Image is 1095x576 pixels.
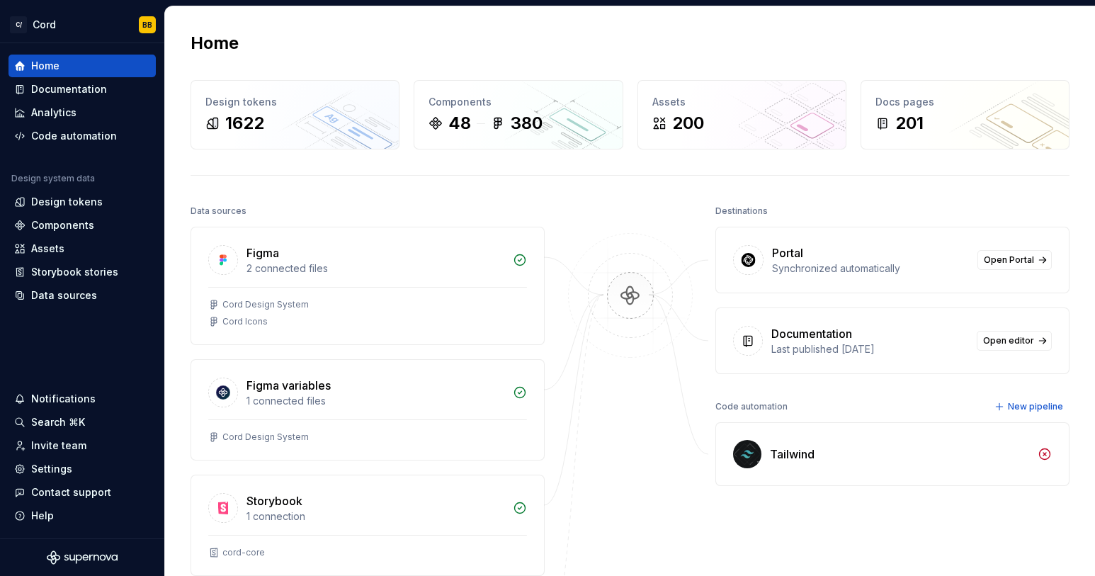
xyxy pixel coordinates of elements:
[222,299,309,310] div: Cord Design System
[31,509,54,523] div: Help
[31,129,117,143] div: Code automation
[222,316,268,327] div: Cord Icons
[191,475,545,576] a: Storybook1 connectioncord-core
[8,411,156,434] button: Search ⌘K
[8,55,156,77] a: Home
[31,288,97,303] div: Data sources
[895,112,924,135] div: 201
[977,250,1052,270] a: Open Portal
[715,397,788,417] div: Code automation
[31,82,107,96] div: Documentation
[246,394,504,408] div: 1 connected files
[771,325,852,342] div: Documentation
[8,125,156,147] a: Code automation
[31,195,103,209] div: Design tokens
[31,265,118,279] div: Storybook stories
[222,547,265,558] div: cord-core
[31,415,85,429] div: Search ⌘K
[31,242,64,256] div: Assets
[1008,401,1063,412] span: New pipeline
[414,80,623,149] a: Components48380
[8,434,156,457] a: Invite team
[8,481,156,504] button: Contact support
[637,80,846,149] a: Assets200
[33,18,56,32] div: Cord
[31,218,94,232] div: Components
[31,462,72,476] div: Settings
[8,191,156,213] a: Design tokens
[3,9,161,40] button: C/CordBB
[8,214,156,237] a: Components
[8,78,156,101] a: Documentation
[31,59,59,73] div: Home
[191,201,246,221] div: Data sources
[31,439,86,453] div: Invite team
[246,377,331,394] div: Figma variables
[672,112,704,135] div: 200
[977,331,1052,351] a: Open editor
[191,80,399,149] a: Design tokens1622
[772,244,803,261] div: Portal
[8,504,156,527] button: Help
[31,106,76,120] div: Analytics
[770,446,815,463] div: Tailwind
[875,95,1055,109] div: Docs pages
[984,254,1034,266] span: Open Portal
[8,388,156,410] button: Notifications
[8,237,156,260] a: Assets
[246,492,302,509] div: Storybook
[222,431,309,443] div: Cord Design System
[47,550,118,565] svg: Supernova Logo
[652,95,832,109] div: Assets
[205,95,385,109] div: Design tokens
[983,335,1034,346] span: Open editor
[429,95,608,109] div: Components
[191,227,545,345] a: Figma2 connected filesCord Design SystemCord Icons
[771,342,968,356] div: Last published [DATE]
[861,80,1070,149] a: Docs pages201
[511,112,543,135] div: 380
[715,201,768,221] div: Destinations
[31,485,111,499] div: Contact support
[8,261,156,283] a: Storybook stories
[31,392,96,406] div: Notifications
[191,32,239,55] h2: Home
[10,16,27,33] div: C/
[772,261,969,276] div: Synchronized automatically
[8,458,156,480] a: Settings
[448,112,471,135] div: 48
[225,112,264,135] div: 1622
[8,101,156,124] a: Analytics
[990,397,1070,417] button: New pipeline
[246,509,504,524] div: 1 connection
[246,244,279,261] div: Figma
[8,284,156,307] a: Data sources
[191,359,545,461] a: Figma variables1 connected filesCord Design System
[11,173,95,184] div: Design system data
[142,19,152,30] div: BB
[246,261,504,276] div: 2 connected files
